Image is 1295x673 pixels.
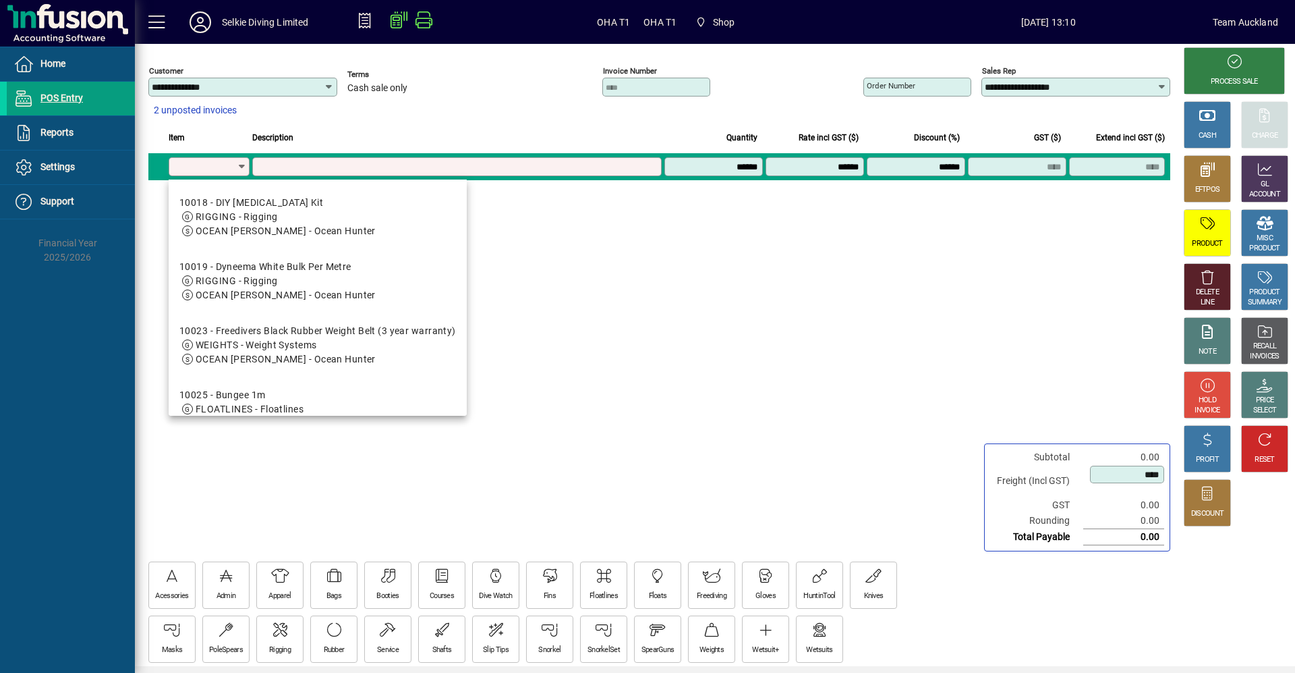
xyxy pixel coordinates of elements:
[179,324,456,338] div: 10023 - Freedivers Black Rubber Weight Belt (3 year warranty)
[803,591,835,601] div: HuntinTool
[196,211,277,222] span: RIGGING - Rigging
[1213,11,1278,33] div: Team Auckland
[1192,239,1222,249] div: PRODUCT
[1249,288,1279,298] div: PRODUCT
[196,404,304,414] span: FLOATLINES - Floatlines
[990,513,1083,529] td: Rounding
[806,645,832,655] div: Wetsuits
[641,645,674,655] div: SpearGuns
[40,161,75,172] span: Settings
[430,591,454,601] div: Courses
[1083,513,1164,529] td: 0.00
[179,10,222,34] button: Profile
[154,103,237,117] span: 2 unposted invoices
[40,127,74,138] span: Reports
[479,591,512,601] div: Dive Watch
[914,130,960,145] span: Discount (%)
[1199,131,1216,141] div: CASH
[699,645,724,655] div: Weights
[196,275,277,286] span: RIGGING - Rigging
[179,388,376,402] div: 10025 - Bungee 1m
[538,645,560,655] div: Snorkel
[169,130,185,145] span: Item
[169,377,467,441] mat-option: 10025 - Bungee 1m
[347,70,428,79] span: Terms
[269,645,291,655] div: Rigging
[1201,298,1214,308] div: LINE
[1191,509,1224,519] div: DISCOUNT
[222,11,309,33] div: Selkie Diving Limited
[169,313,467,377] mat-option: 10023 - Freedivers Black Rubber Weight Belt (3 year warranty)
[1250,352,1279,362] div: INVOICES
[324,645,345,655] div: Rubber
[149,66,183,76] mat-label: Customer
[990,465,1083,497] td: Freight (Incl GST)
[1257,234,1273,244] div: MISC
[1253,406,1277,416] div: SELECT
[326,591,341,601] div: Bags
[755,591,776,601] div: Gloves
[209,645,243,655] div: PoleSpears
[1083,497,1164,513] td: 0.00
[1248,298,1282,308] div: SUMMARY
[544,591,556,601] div: Fins
[1249,244,1279,254] div: PRODUCT
[196,354,376,365] span: OCEAN [PERSON_NAME] - Ocean Hunter
[752,645,778,655] div: Wetsuit+
[1195,406,1219,416] div: INVOICE
[597,11,630,33] span: OHA T1
[377,645,399,655] div: Service
[867,81,915,90] mat-label: Order number
[726,130,757,145] span: Quantity
[990,450,1083,465] td: Subtotal
[252,130,293,145] span: Description
[196,225,376,236] span: OCEAN [PERSON_NAME] - Ocean Hunter
[864,591,884,601] div: Knives
[982,66,1016,76] mat-label: Sales rep
[1249,190,1280,200] div: ACCOUNT
[7,151,135,184] a: Settings
[7,116,135,150] a: Reports
[1199,347,1216,357] div: NOTE
[40,196,74,207] span: Support
[1083,529,1164,545] td: 0.00
[432,645,452,655] div: Shafts
[268,591,291,601] div: Apparel
[1255,455,1275,465] div: RESET
[7,47,135,81] a: Home
[169,249,467,313] mat-option: 10019 - Dyneema White Bulk Per Metre
[217,591,236,601] div: Admin
[1261,180,1269,190] div: GL
[376,591,399,601] div: Booties
[483,645,509,655] div: Slip Tips
[1195,185,1220,195] div: EFTPOS
[713,11,735,33] span: Shop
[1196,455,1219,465] div: PROFIT
[162,645,183,655] div: Masks
[884,11,1213,33] span: [DATE] 13:10
[1199,396,1216,406] div: HOLD
[1096,130,1165,145] span: Extend incl GST ($)
[990,529,1083,545] td: Total Payable
[1034,130,1061,145] span: GST ($)
[169,185,467,249] mat-option: 10018 - DIY Wishbone Kit
[1083,450,1164,465] td: 0.00
[1256,396,1274,406] div: PRICE
[40,58,65,69] span: Home
[196,340,317,350] span: WEIGHTS - Weight Systems
[643,11,677,33] span: OHA T1
[1196,288,1219,298] div: DELETE
[40,92,83,103] span: POS Entry
[7,185,135,219] a: Support
[649,591,667,601] div: Floats
[347,83,407,94] span: Cash sale only
[196,290,376,300] span: OCEAN [PERSON_NAME] - Ocean Hunter
[697,591,726,601] div: Freediving
[155,591,188,601] div: Acessories
[603,66,657,76] mat-label: Invoice number
[1252,131,1278,141] div: CHARGE
[990,497,1083,513] td: GST
[1211,77,1258,87] div: PROCESS SALE
[179,260,376,274] div: 10019 - Dyneema White Bulk Per Metre
[148,99,242,123] button: 2 unposted invoices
